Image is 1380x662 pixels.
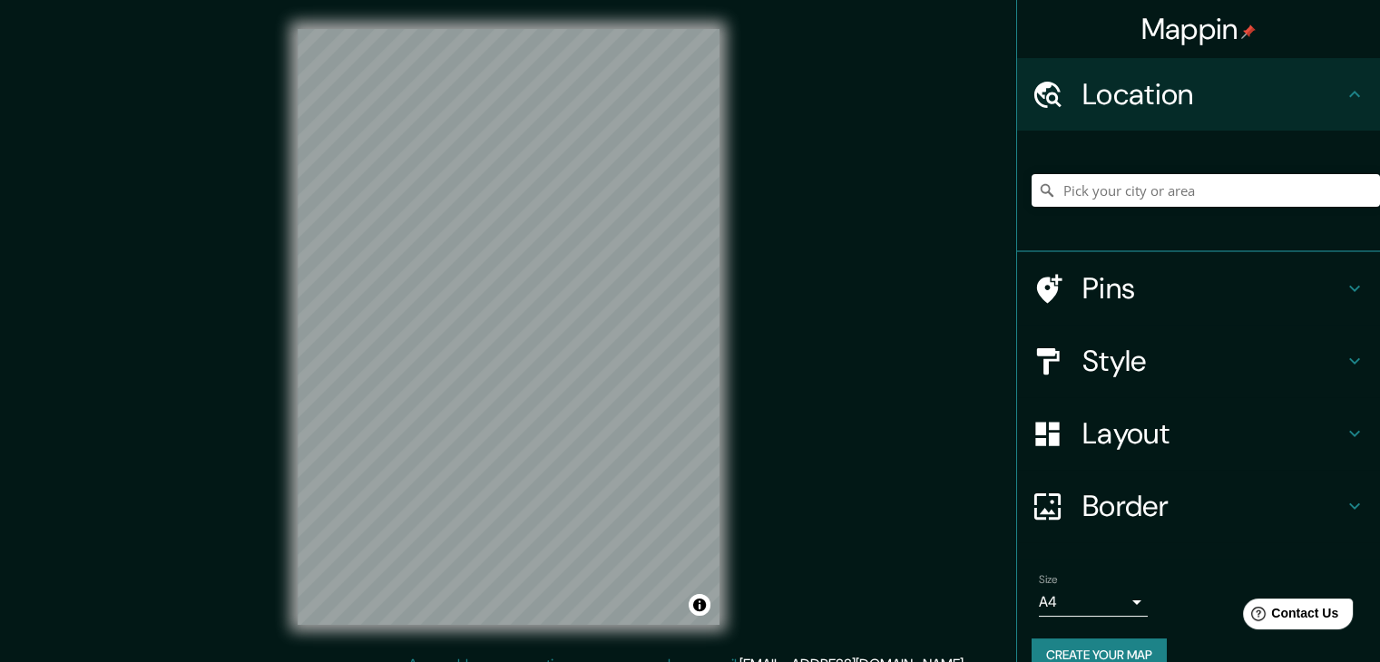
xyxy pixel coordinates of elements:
div: Layout [1017,397,1380,470]
canvas: Map [298,29,719,625]
iframe: Help widget launcher [1219,591,1360,642]
h4: Border [1082,488,1344,524]
div: Border [1017,470,1380,542]
h4: Layout [1082,415,1344,452]
div: Pins [1017,252,1380,325]
h4: Mappin [1141,11,1257,47]
h4: Style [1082,343,1344,379]
img: pin-icon.png [1241,24,1256,39]
h4: Location [1082,76,1344,112]
label: Size [1039,572,1058,588]
div: Location [1017,58,1380,131]
input: Pick your city or area [1032,174,1380,207]
div: Style [1017,325,1380,397]
h4: Pins [1082,270,1344,307]
div: A4 [1039,588,1148,617]
button: Toggle attribution [689,594,710,616]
